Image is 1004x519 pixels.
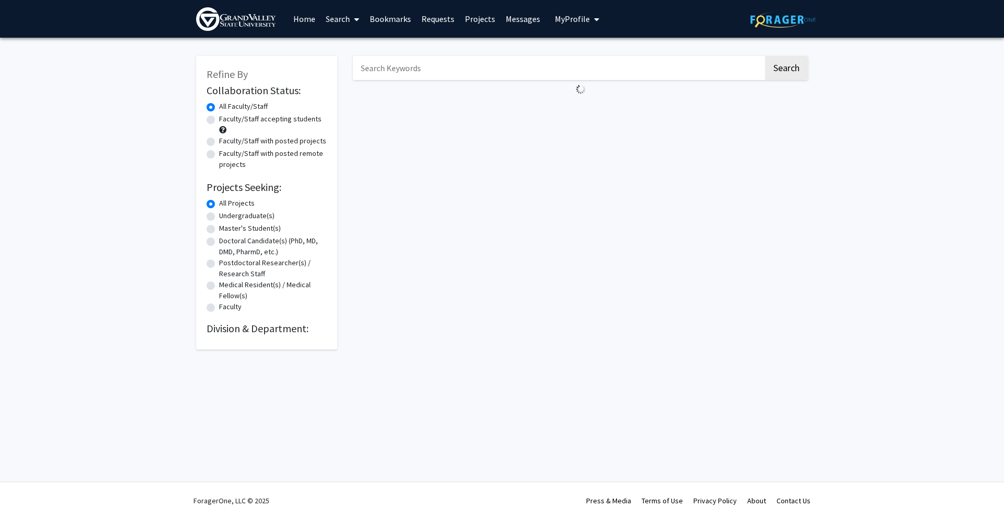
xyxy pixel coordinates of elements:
a: Press & Media [586,496,631,505]
label: All Faculty/Staff [219,101,268,112]
img: Loading [572,80,590,98]
span: Refine By [207,67,248,81]
label: Master's Student(s) [219,223,281,234]
a: Messages [500,1,545,37]
input: Search Keywords [353,56,763,80]
span: My Profile [555,14,590,24]
label: Faculty/Staff with posted remote projects [219,148,327,170]
a: Contact Us [777,496,811,505]
div: ForagerOne, LLC © 2025 [193,482,269,519]
label: Postdoctoral Researcher(s) / Research Staff [219,257,327,279]
h2: Division & Department: [207,322,327,335]
img: ForagerOne Logo [750,12,816,28]
h2: Projects Seeking: [207,181,327,194]
button: Search [765,56,808,80]
label: Undergraduate(s) [219,210,275,221]
label: Faculty [219,301,242,312]
a: Requests [416,1,460,37]
nav: Page navigation [353,98,808,122]
label: Faculty/Staff accepting students [219,114,322,125]
a: Home [288,1,321,37]
a: About [747,496,766,505]
a: Bookmarks [364,1,416,37]
a: Search [321,1,364,37]
iframe: Chat [8,472,44,511]
h2: Collaboration Status: [207,84,327,97]
a: Projects [460,1,500,37]
label: Medical Resident(s) / Medical Fellow(s) [219,279,327,301]
img: Grand Valley State University Logo [196,7,276,31]
a: Privacy Policy [693,496,737,505]
label: Faculty/Staff with posted projects [219,136,326,146]
a: Terms of Use [642,496,683,505]
label: All Projects [219,198,255,209]
label: Doctoral Candidate(s) (PhD, MD, DMD, PharmD, etc.) [219,235,327,257]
